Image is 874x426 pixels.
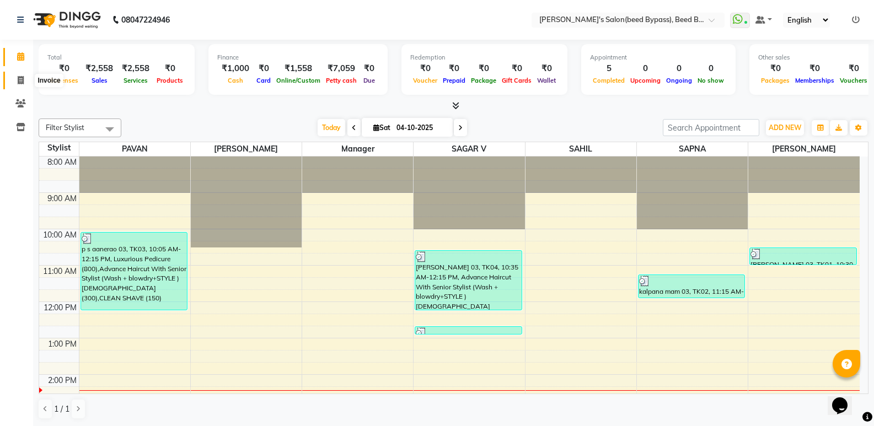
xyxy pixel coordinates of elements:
div: [PERSON_NAME] 03, TK04, 10:35 AM-12:15 PM, Advance Haircut With Senior Stylist (Wash + blowdry+ST... [415,251,521,310]
div: Redemption [410,53,559,62]
div: ₹7,059 [323,62,360,75]
span: No show [695,77,727,84]
div: ₹0 [792,62,837,75]
span: Petty cash [323,77,360,84]
div: ₹0 [360,62,379,75]
div: ₹0 [837,62,870,75]
span: Memberships [792,77,837,84]
div: ₹1,558 [274,62,323,75]
span: Cash [225,77,246,84]
button: ADD NEW [766,120,804,136]
span: Today [318,119,345,136]
div: ₹0 [499,62,534,75]
div: 0 [695,62,727,75]
div: ₹0 [758,62,792,75]
span: Products [154,77,186,84]
span: Voucher [410,77,440,84]
div: ₹1,000 [217,62,254,75]
div: ₹2,558 [117,62,154,75]
div: dummy 03, TK05, 12:40 PM-12:55 PM, REGULAR HAIR WASH [DEMOGRAPHIC_DATA] (150) [415,327,521,334]
span: Vouchers [837,77,870,84]
span: ADD NEW [769,123,801,132]
div: 5 [590,62,628,75]
div: 8:00 AM [45,157,79,168]
span: Package [468,77,499,84]
span: Online/Custom [274,77,323,84]
div: ₹0 [468,62,499,75]
span: Prepaid [440,77,468,84]
span: PAVAN [79,142,190,156]
span: [PERSON_NAME] [191,142,302,156]
span: [PERSON_NAME] [748,142,860,156]
div: ₹0 [154,62,186,75]
input: Search Appointment [663,119,759,136]
div: Total [47,53,186,62]
b: 08047224946 [121,4,170,35]
div: 1:00 PM [46,338,79,350]
input: 2025-10-04 [393,120,448,136]
div: ₹0 [47,62,81,75]
span: manager [302,142,413,156]
div: 9:00 AM [45,193,79,204]
div: 10:00 AM [41,229,79,241]
div: ₹0 [254,62,274,75]
span: 1 / 1 [54,403,69,415]
span: Sales [89,77,110,84]
span: SAGAR V [414,142,524,156]
span: Upcoming [628,77,663,84]
div: Stylist [39,142,79,154]
div: ₹0 [410,62,440,75]
div: Appointment [590,53,727,62]
span: Filter Stylist [46,123,84,132]
div: p s aanerao 03, TK03, 10:05 AM-12:15 PM, Luxurious Pedicure (800),Advance Haircut With Senior Sty... [81,233,187,310]
div: ₹0 [440,62,468,75]
div: kalpana mam 03, TK02, 11:15 AM-11:55 AM, Under Arms (Bio) (150),THREAD EyeBrow [DEMOGRAPHIC_DATA]... [639,275,744,298]
div: Invoice [35,74,63,87]
span: Due [361,77,378,84]
span: Ongoing [663,77,695,84]
span: Card [254,77,274,84]
div: Finance [217,53,379,62]
span: Completed [590,77,628,84]
span: Wallet [534,77,559,84]
div: ₹0 [534,62,559,75]
span: Packages [758,77,792,84]
span: SAHIL [526,142,636,156]
div: 0 [628,62,663,75]
iframe: chat widget [828,382,863,415]
div: 12:00 PM [41,302,79,314]
span: SAPNA [637,142,748,156]
div: ₹2,558 [81,62,117,75]
div: 0 [663,62,695,75]
span: Sat [371,123,393,132]
span: Gift Cards [499,77,534,84]
div: 11:00 AM [41,266,79,277]
img: logo [28,4,104,35]
div: [PERSON_NAME] 03, TK01, 10:30 AM-11:00 AM, [PERSON_NAME] SHAPE AND STYLING (200) [750,248,856,265]
span: Services [121,77,151,84]
div: 2:00 PM [46,375,79,386]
